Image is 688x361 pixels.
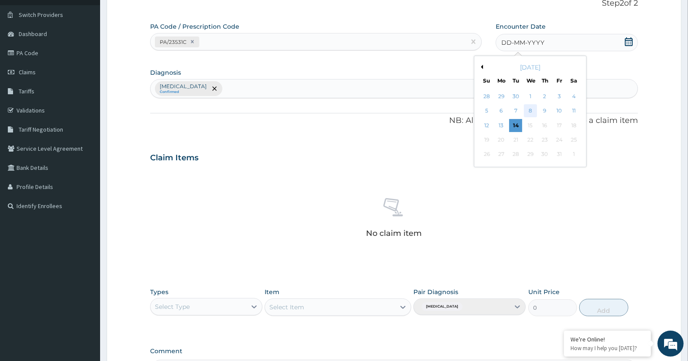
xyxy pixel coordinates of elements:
[480,90,493,103] div: Choose Sunday, September 28th, 2025
[16,43,35,65] img: d_794563401_company_1708531726252_794563401
[538,90,551,103] div: Choose Thursday, October 2nd, 2025
[495,105,508,118] div: Choose Monday, October 6th, 2025
[150,348,638,355] label: Comment
[524,148,537,161] div: Not available Wednesday, October 29th, 2025
[501,38,544,47] span: DD-MM-YYYY
[567,148,581,161] div: Not available Saturday, November 1st, 2025
[497,77,505,84] div: Mo
[571,344,644,352] p: How may I help you today?
[45,49,146,60] div: Chat with us now
[480,89,581,162] div: month 2025-10
[567,105,581,118] div: Choose Saturday, October 11th, 2025
[553,133,566,146] div: Not available Friday, October 24th, 2025
[524,90,537,103] div: Choose Wednesday, October 1st, 2025
[150,22,239,31] label: PA Code / Prescription Code
[480,148,493,161] div: Not available Sunday, October 26th, 2025
[512,77,520,84] div: Tu
[571,77,578,84] div: Sa
[495,90,508,103] div: Choose Monday, September 29th, 2025
[571,335,644,343] div: We're Online!
[479,65,483,69] button: Previous Month
[483,77,490,84] div: Su
[528,288,560,296] label: Unit Price
[143,4,164,25] div: Minimize live chat window
[556,77,563,84] div: Fr
[155,302,190,311] div: Select Type
[495,148,508,161] div: Not available Monday, October 27th, 2025
[553,119,566,132] div: Not available Friday, October 17th, 2025
[496,22,546,31] label: Encounter Date
[19,30,47,38] span: Dashboard
[50,109,120,197] span: We're online!
[150,288,168,296] label: Types
[265,288,279,296] label: Item
[495,133,508,146] div: Not available Monday, October 20th, 2025
[524,119,537,132] div: Not available Wednesday, October 15th, 2025
[150,68,181,77] label: Diagnosis
[366,229,422,238] p: No claim item
[524,105,537,118] div: Choose Wednesday, October 8th, 2025
[538,148,551,161] div: Not available Thursday, October 30th, 2025
[553,148,566,161] div: Not available Friday, October 31st, 2025
[538,105,551,118] div: Choose Thursday, October 9th, 2025
[150,115,638,126] p: NB: All diagnosis must be linked to a claim item
[4,237,166,268] textarea: Type your message and hit 'Enter'
[510,105,523,118] div: Choose Tuesday, October 7th, 2025
[413,288,458,296] label: Pair Diagnosis
[541,77,549,84] div: Th
[480,119,493,132] div: Choose Sunday, October 12th, 2025
[480,133,493,146] div: Not available Sunday, October 19th, 2025
[150,153,198,163] h3: Claim Items
[567,90,581,103] div: Choose Saturday, October 4th, 2025
[527,77,534,84] div: We
[19,11,63,19] span: Switch Providers
[510,90,523,103] div: Choose Tuesday, September 30th, 2025
[553,90,566,103] div: Choose Friday, October 3rd, 2025
[567,119,581,132] div: Not available Saturday, October 18th, 2025
[510,148,523,161] div: Not available Tuesday, October 28th, 2025
[524,133,537,146] div: Not available Wednesday, October 22nd, 2025
[157,37,188,47] div: PA/23531C
[538,119,551,132] div: Not available Thursday, October 16th, 2025
[579,299,628,316] button: Add
[478,63,583,72] div: [DATE]
[510,119,523,132] div: Choose Tuesday, October 14th, 2025
[480,105,493,118] div: Choose Sunday, October 5th, 2025
[19,68,36,76] span: Claims
[19,126,63,133] span: Tariff Negotiation
[495,119,508,132] div: Choose Monday, October 13th, 2025
[553,105,566,118] div: Choose Friday, October 10th, 2025
[19,87,34,95] span: Tariffs
[510,133,523,146] div: Not available Tuesday, October 21st, 2025
[538,133,551,146] div: Not available Thursday, October 23rd, 2025
[567,133,581,146] div: Not available Saturday, October 25th, 2025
